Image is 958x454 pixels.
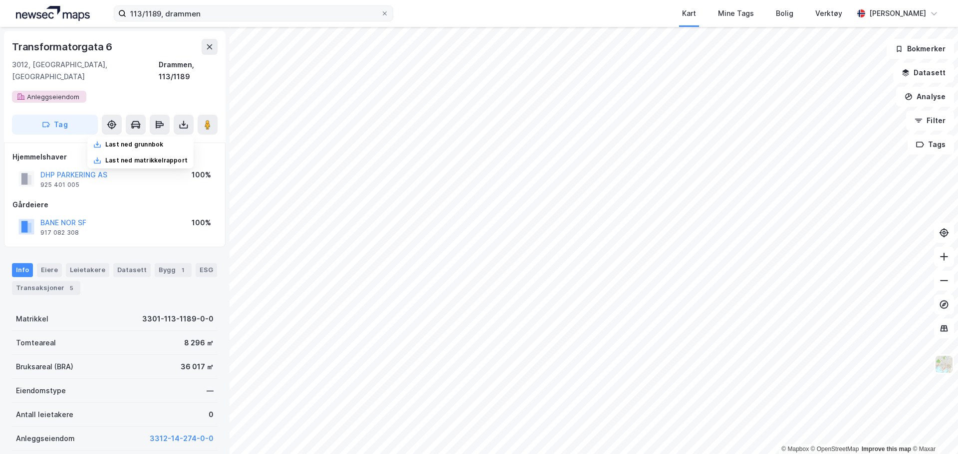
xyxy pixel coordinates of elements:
div: 36 017 ㎡ [181,361,214,373]
div: 917 082 308 [40,229,79,237]
img: Z [935,355,954,374]
div: Info [12,263,33,277]
div: Datasett [113,263,151,277]
a: Mapbox [781,446,809,453]
div: Bolig [776,7,793,19]
div: 925 401 005 [40,181,79,189]
div: Eiendomstype [16,385,66,397]
a: OpenStreetMap [811,446,859,453]
button: 3312-14-274-0-0 [150,433,214,445]
div: 3012, [GEOGRAPHIC_DATA], [GEOGRAPHIC_DATA] [12,59,159,83]
div: 8 296 ㎡ [184,337,214,349]
button: Analyse [896,87,954,107]
div: 3301-113-1189-0-0 [142,313,214,325]
div: Bygg [155,263,192,277]
div: Tomteareal [16,337,56,349]
a: Improve this map [862,446,911,453]
div: 100% [192,169,211,181]
div: Hjemmelshaver [12,151,217,163]
div: Verktøy [815,7,842,19]
div: — [207,385,214,397]
button: Tags [908,135,954,154]
button: Bokmerker [887,39,954,59]
div: Matrikkel [16,313,48,325]
div: Antall leietakere [16,409,73,421]
div: Drammen, 113/1189 [159,59,218,83]
div: Leietakere [66,263,109,277]
div: Last ned matrikkelrapport [105,156,188,164]
div: 0 [209,409,214,421]
div: 100% [192,217,211,229]
img: logo.a4113a55bc3d86da70a041830d287a7e.svg [16,6,90,21]
div: [PERSON_NAME] [869,7,926,19]
div: Kart [682,7,696,19]
div: 5 [66,283,76,293]
button: Filter [906,111,954,131]
div: Transformatorgata 6 [12,39,114,55]
div: Gårdeiere [12,199,217,211]
div: Bruksareal (BRA) [16,361,73,373]
div: Last ned grunnbok [105,141,163,149]
div: Eiere [37,263,62,277]
div: Anleggseiendom [16,433,75,445]
div: Transaksjoner [12,281,80,295]
button: Tag [12,115,98,135]
div: 1 [178,265,188,275]
div: ESG [196,263,217,277]
button: Datasett [893,63,954,83]
input: Søk på adresse, matrikkel, gårdeiere, leietakere eller personer [126,6,381,21]
div: Mine Tags [718,7,754,19]
iframe: Chat Widget [908,406,958,454]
